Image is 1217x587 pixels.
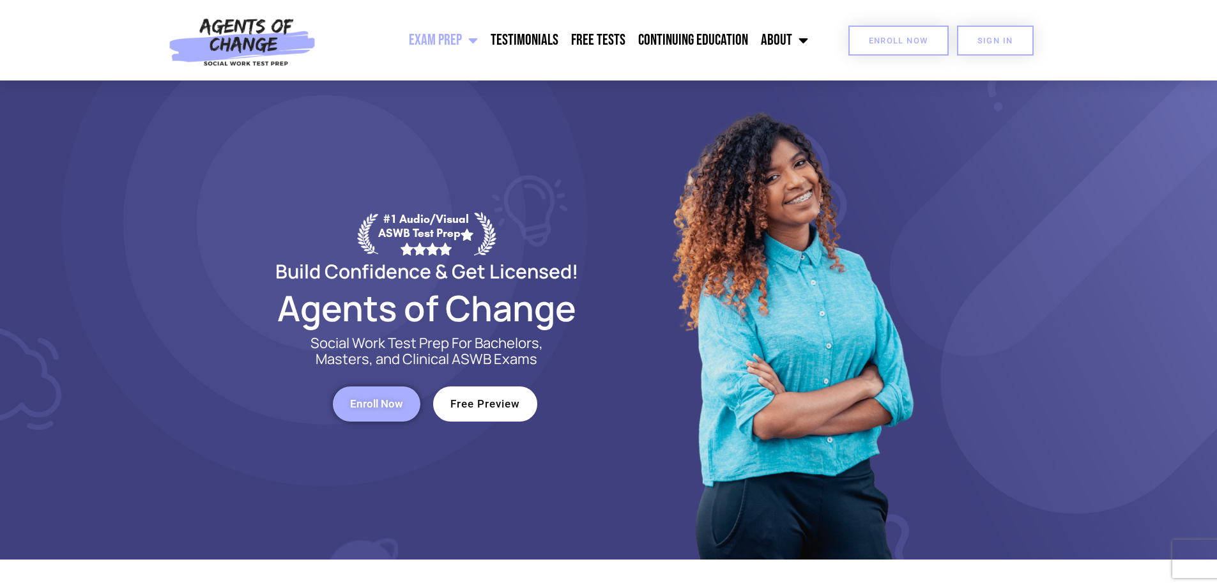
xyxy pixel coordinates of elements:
nav: Menu [323,24,815,56]
a: SIGN IN [957,26,1034,56]
a: Testimonials [484,24,565,56]
div: #1 Audio/Visual ASWB Test Prep [378,212,474,255]
a: Free Preview [433,386,537,422]
p: Social Work Test Prep For Bachelors, Masters, and Clinical ASWB Exams [296,335,558,367]
a: About [754,24,815,56]
span: Enroll Now [869,36,928,45]
h2: Build Confidence & Get Licensed! [245,262,609,280]
a: Enroll Now [848,26,949,56]
h2: Agents of Change [245,293,609,323]
a: Free Tests [565,24,632,56]
span: Enroll Now [350,399,403,409]
img: Website Image 1 (1) [663,80,919,560]
a: Enroll Now [333,386,420,422]
a: Continuing Education [632,24,754,56]
span: SIGN IN [977,36,1013,45]
a: Exam Prep [402,24,484,56]
span: Free Preview [450,399,520,409]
